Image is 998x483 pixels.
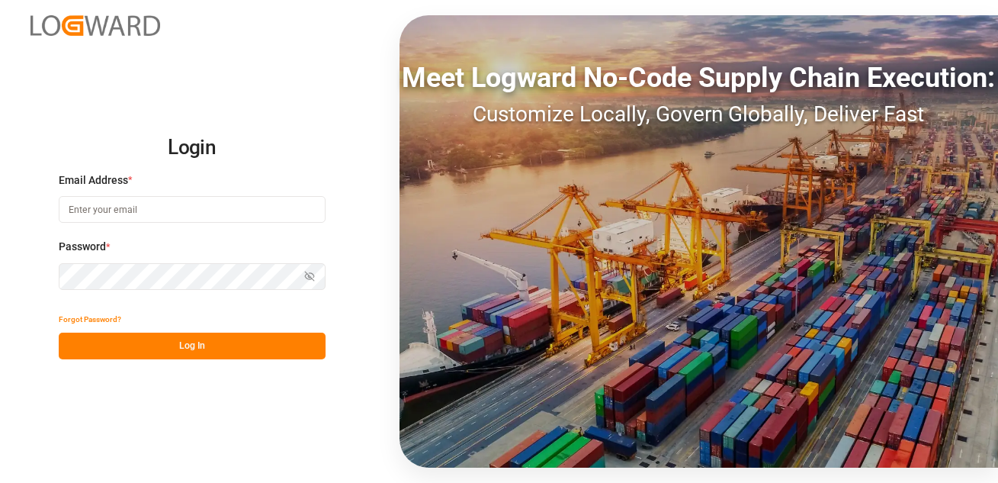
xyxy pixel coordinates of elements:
div: Customize Locally, Govern Globally, Deliver Fast [400,98,998,130]
button: Forgot Password? [59,306,121,333]
span: Password [59,239,106,255]
img: Logward_new_orange.png [30,15,160,36]
div: Meet Logward No-Code Supply Chain Execution: [400,57,998,98]
span: Email Address [59,172,128,188]
input: Enter your email [59,196,326,223]
button: Log In [59,333,326,359]
h2: Login [59,124,326,172]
